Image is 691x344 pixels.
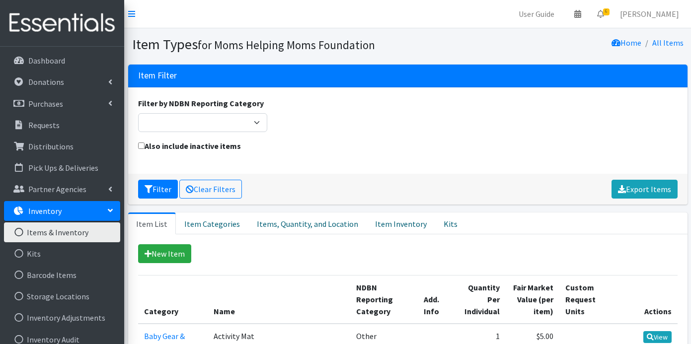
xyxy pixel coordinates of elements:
[603,8,610,15] span: 6
[28,184,86,194] p: Partner Agencies
[138,140,241,152] label: Also include inactive items
[4,286,120,306] a: Storage Locations
[4,6,120,40] img: HumanEssentials
[179,180,242,199] a: Clear Filters
[652,38,684,48] a: All Items
[138,70,177,81] h3: Item Filter
[4,158,120,178] a: Pick Ups & Deliveries
[138,244,191,263] a: New Item
[4,265,120,285] a: Barcode Items
[28,77,64,87] p: Donations
[4,201,120,221] a: Inventory
[176,212,248,234] a: Item Categories
[612,275,677,324] th: Actions
[612,180,678,199] a: Export Items
[28,206,62,216] p: Inventory
[28,120,60,130] p: Requests
[589,4,612,24] a: 6
[208,275,350,324] th: Name
[612,4,687,24] a: [PERSON_NAME]
[4,244,120,264] a: Kits
[4,51,120,70] a: Dashboard
[559,275,613,324] th: Custom Request Units
[28,163,98,173] p: Pick Ups & Deliveries
[435,212,466,234] a: Kits
[4,222,120,242] a: Items & Inventory
[612,38,641,48] a: Home
[28,99,63,109] p: Purchases
[4,94,120,114] a: Purchases
[4,308,120,328] a: Inventory Adjustments
[4,179,120,199] a: Partner Agencies
[367,212,435,234] a: Item Inventory
[28,141,74,151] p: Distributions
[28,56,65,66] p: Dashboard
[643,331,672,343] a: View
[511,4,562,24] a: User Guide
[449,275,506,324] th: Quantity Per Individual
[506,275,559,324] th: Fair Market Value (per item)
[138,97,264,109] label: Filter by NDBN Reporting Category
[138,180,178,199] button: Filter
[418,275,449,324] th: Add. Info
[138,142,145,149] input: Also include inactive items
[4,115,120,135] a: Requests
[248,212,367,234] a: Items, Quantity, and Location
[350,275,418,324] th: NDBN Reporting Category
[138,275,208,324] th: Category
[132,36,404,53] h1: Item Types
[198,38,375,52] small: for Moms Helping Moms Foundation
[4,72,120,92] a: Donations
[4,137,120,156] a: Distributions
[128,212,176,234] a: Item List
